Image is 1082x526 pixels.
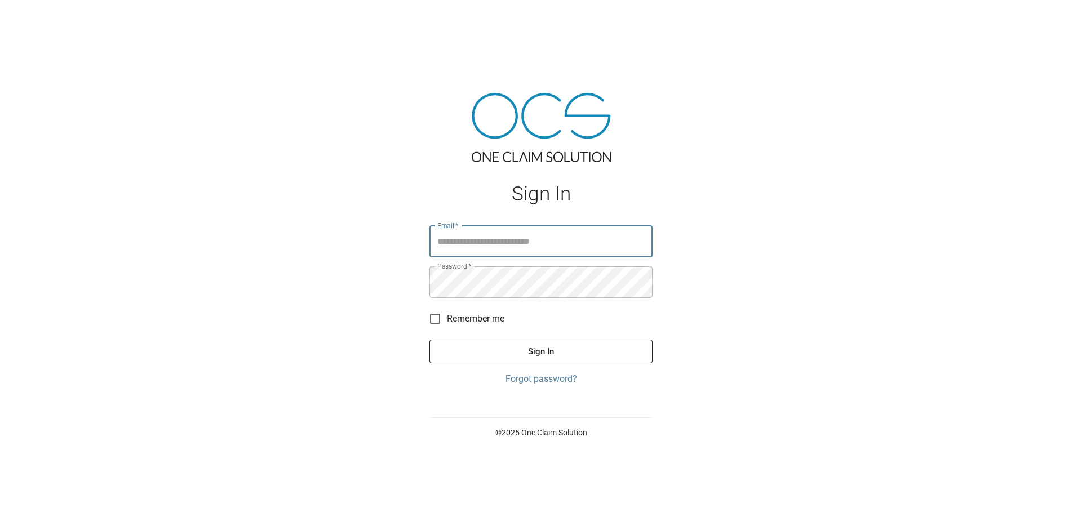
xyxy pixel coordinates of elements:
button: Sign In [429,340,653,363]
span: Remember me [447,312,504,326]
label: Password [437,261,471,271]
h1: Sign In [429,182,653,206]
label: Email [437,221,459,230]
img: ocs-logo-tra.png [472,93,611,162]
a: Forgot password? [429,372,653,386]
p: © 2025 One Claim Solution [429,427,653,438]
img: ocs-logo-white-transparent.png [14,7,59,29]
